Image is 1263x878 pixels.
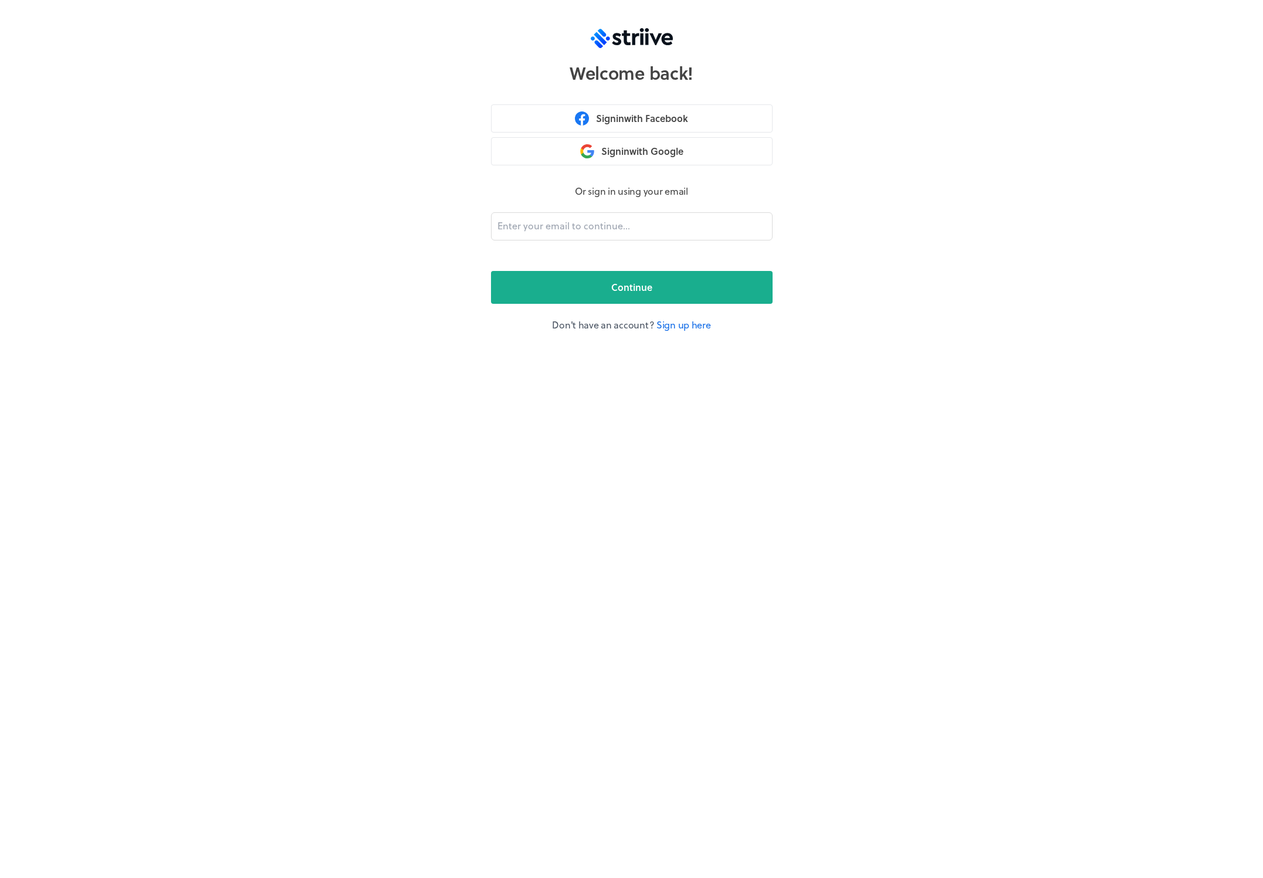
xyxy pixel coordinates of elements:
[491,104,773,133] button: Signinwith Facebook
[591,28,673,48] img: logo-trans.svg
[491,318,773,332] p: Don't have an account?
[611,280,652,294] span: Continue
[570,62,693,83] h1: Welcome back!
[491,137,773,165] button: Signinwith Google
[491,212,773,240] input: Enter your email to continue...
[491,184,773,198] p: Or sign in using your email
[656,318,711,331] a: Sign up here
[491,271,773,304] button: Continue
